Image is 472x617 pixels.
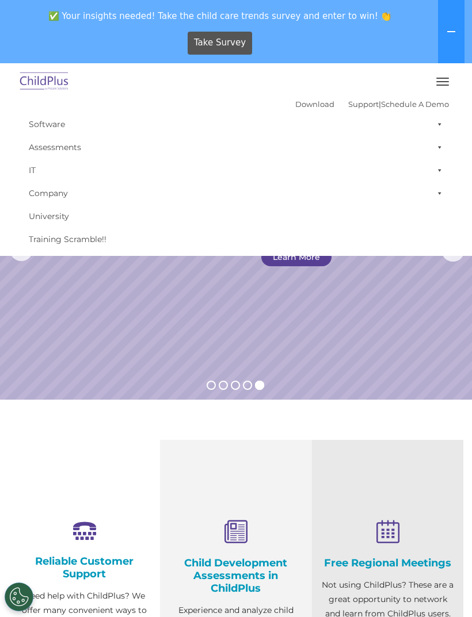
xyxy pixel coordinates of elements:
span: Take Survey [194,33,246,53]
a: Assessments [23,136,449,159]
a: Take Survey [188,32,253,55]
a: IT [23,159,449,182]
a: Download [295,99,334,109]
a: Learn More [261,248,332,266]
a: Schedule A Demo [381,99,449,109]
span: ✅ Your insights needed! Take the child care trends survey and enter to win! 👏 [5,5,436,27]
img: ChildPlus by Procare Solutions [17,68,71,95]
h4: Reliable Customer Support [17,555,151,580]
a: Support [348,99,379,109]
font: | [295,99,449,109]
a: University [23,205,449,228]
a: Company [23,182,449,205]
a: Training Scramble!! [23,228,449,251]
h4: Child Development Assessments in ChildPlus [169,557,303,595]
button: Cookies Settings [5,582,33,611]
a: Software [23,113,449,136]
iframe: Chat Widget [278,493,472,617]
